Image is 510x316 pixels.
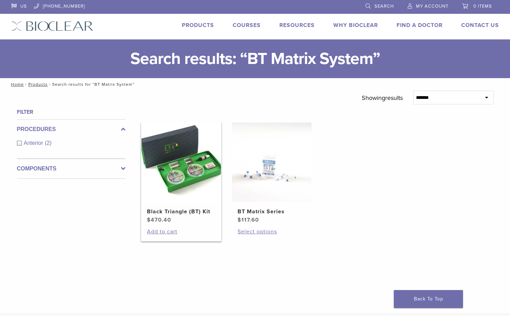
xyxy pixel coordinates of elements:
a: Products [28,82,48,87]
label: Components [17,165,126,173]
a: Courses [233,22,261,29]
label: Procedures [17,125,126,133]
img: Bioclear [11,21,93,31]
h4: Filter [17,108,126,116]
h2: Black Triangle (BT) Kit [147,207,215,216]
a: Home [9,82,24,87]
span: 0 items [473,3,492,9]
a: Why Bioclear [333,22,378,29]
a: Add to cart: “Black Triangle (BT) Kit” [147,227,215,236]
a: Contact Us [461,22,499,29]
span: / [24,83,28,86]
bdi: 470.40 [147,216,171,223]
span: $ [147,216,151,223]
p: Showing results [362,91,403,105]
a: Select options for “BT Matrix Series” [238,227,306,236]
span: / [48,83,52,86]
span: My Account [416,3,448,9]
a: Back To Top [394,290,463,308]
a: Black Triangle (BT) KitBlack Triangle (BT) Kit $470.40 [141,122,222,224]
a: Find A Doctor [397,22,443,29]
img: Black Triangle (BT) Kit [141,122,221,202]
span: Search [374,3,394,9]
a: Products [182,22,214,29]
span: $ [238,216,241,223]
h2: BT Matrix Series [238,207,306,216]
span: Anterior [24,140,45,146]
bdi: 117.60 [238,216,259,223]
img: BT Matrix Series [232,122,312,202]
a: Resources [279,22,315,29]
span: (2) [45,140,52,146]
a: BT Matrix SeriesBT Matrix Series $117.60 [232,122,312,224]
nav: Search results for “BT Matrix System” [6,78,504,91]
